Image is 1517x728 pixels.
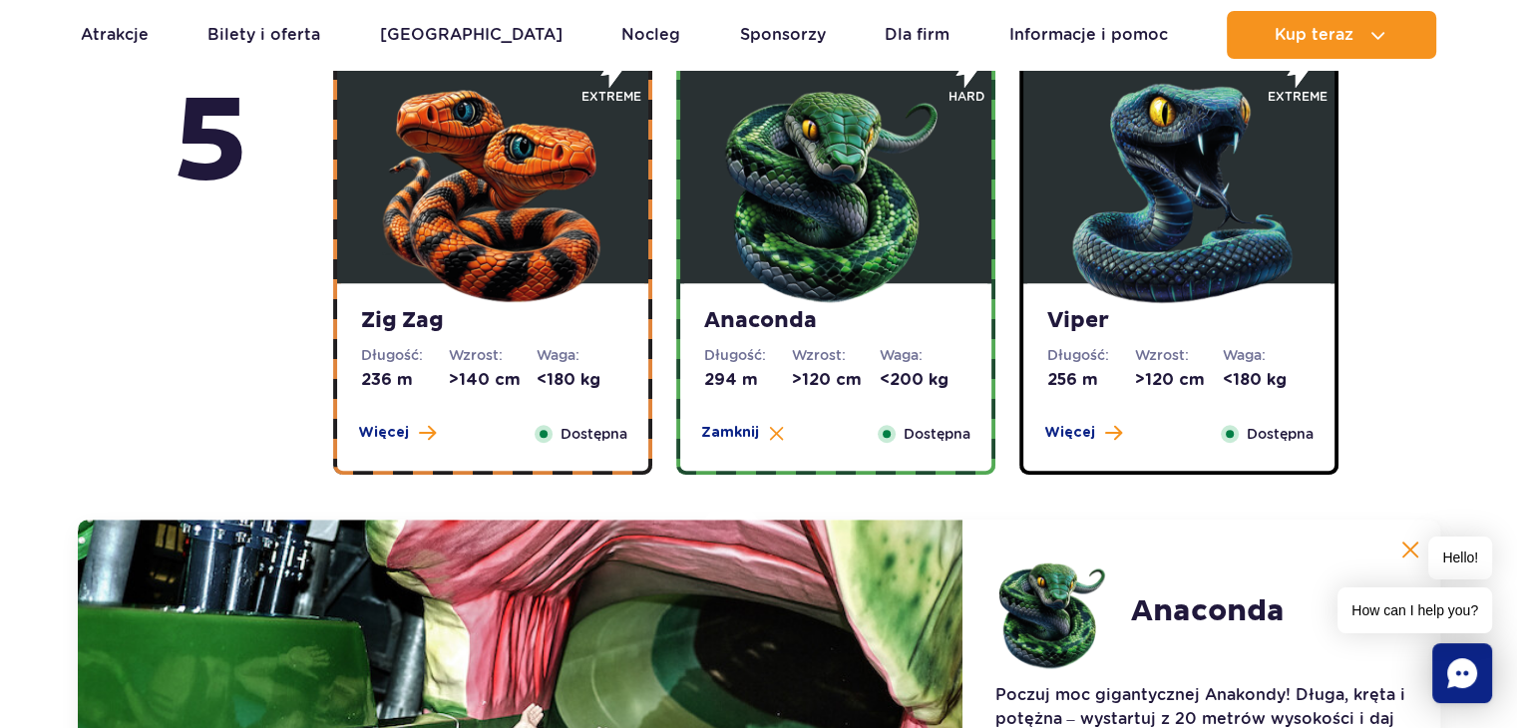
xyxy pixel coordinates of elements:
[880,369,967,391] dd: <200 kg
[361,307,624,335] strong: Zig Zag
[449,345,537,365] dt: Wzrost:
[537,369,624,391] dd: <180 kg
[1337,587,1492,633] span: How can I help you?
[358,423,436,443] button: Więcej
[704,307,967,335] strong: Anaconda
[880,345,967,365] dt: Waga:
[1275,26,1353,44] span: Kup teraz
[1223,369,1311,391] dd: <180 kg
[361,345,449,365] dt: Długość:
[1268,88,1327,106] span: extreme
[1130,593,1284,629] h2: Anaconda
[740,11,826,59] a: Sponsorzy
[904,423,970,445] span: Dostępna
[1223,345,1311,365] dt: Waga:
[704,345,792,365] dt: Długość:
[1047,369,1135,391] dd: 256 m
[1059,69,1299,308] img: 683e9da1f380d703171350.png
[1227,11,1436,59] button: Kup teraz
[358,423,409,443] span: Więcej
[701,423,759,443] span: Zamknij
[621,11,680,59] a: Nocleg
[792,345,880,365] dt: Wzrost:
[373,69,612,308] img: 683e9d18e24cb188547945.png
[885,11,949,59] a: Dla firm
[581,88,641,106] span: extreme
[704,369,792,391] dd: 294 m
[948,88,984,106] span: hard
[701,423,784,443] button: Zamknij
[792,369,880,391] dd: >120 cm
[1135,345,1223,365] dt: Wzrost:
[1135,369,1223,391] dd: >120 cm
[361,369,449,391] dd: 236 m
[172,40,250,217] strong: piętro
[207,11,320,59] a: Bilety i oferta
[1432,643,1492,703] div: Chat
[1047,345,1135,365] dt: Długość:
[1428,537,1492,579] span: Hello!
[81,11,149,59] a: Atrakcje
[449,369,537,391] dd: >140 cm
[716,69,955,308] img: 683e9d7f6dccb324111516.png
[1044,423,1122,443] button: Więcej
[1247,423,1314,445] span: Dostępna
[561,423,627,445] span: Dostępna
[537,345,624,365] dt: Waga:
[1044,423,1095,443] span: Więcej
[172,70,250,217] span: 5
[380,11,563,59] a: [GEOGRAPHIC_DATA]
[1047,307,1311,335] strong: Viper
[1009,11,1168,59] a: Informacje i pomoc
[994,551,1114,671] img: 683e9d7f6dccb324111516.png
